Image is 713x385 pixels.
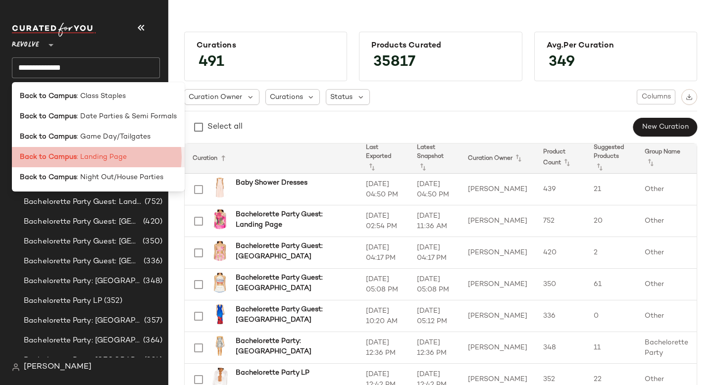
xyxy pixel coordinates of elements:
[637,332,697,364] td: Bachelorette Party
[358,237,409,269] td: [DATE] 04:17 PM
[586,144,637,174] th: Suggested Products
[34,157,69,168] span: Curations
[358,144,409,174] th: Last Exported
[409,269,460,300] td: [DATE] 05:08 PM
[686,94,693,100] img: svg%3e
[586,205,637,237] td: 20
[207,121,243,133] div: Select all
[210,209,230,229] img: MAOU-WS374_V1.jpg
[460,269,535,300] td: [PERSON_NAME]
[460,237,535,269] td: [PERSON_NAME]
[586,269,637,300] td: 61
[409,300,460,332] td: [DATE] 05:12 PM
[409,205,460,237] td: [DATE] 11:36 AM
[236,304,346,325] b: Bachelorette Party Guest: [GEOGRAPHIC_DATA]
[236,336,346,357] b: Bachelorette Party: [GEOGRAPHIC_DATA]
[189,45,234,80] span: 491
[24,256,142,267] span: Bachelorette Party Guest: [GEOGRAPHIC_DATA]
[102,295,122,307] span: (352)
[637,90,675,104] button: Columns
[69,157,89,168] span: (491)
[24,236,141,247] span: Bachelorette Party Guest: [GEOGRAPHIC_DATA]
[535,269,586,300] td: 350
[535,205,586,237] td: 752
[642,123,689,131] span: New Curation
[24,216,141,228] span: Bachelorette Party Guest: [GEOGRAPHIC_DATA]
[460,300,535,332] td: [PERSON_NAME]
[330,92,353,102] span: Status
[535,174,586,205] td: 439
[12,34,39,51] span: Revolve
[210,178,230,197] img: LOVF-WD4477_V1.jpg
[210,241,230,261] img: PEXR-WS25_V1.jpg
[141,236,162,247] span: (350)
[586,300,637,332] td: 0
[34,117,78,129] span: All Products
[409,174,460,205] td: [DATE] 04:50 PM
[24,177,102,188] span: Baby Shower Dresses
[32,97,71,109] span: Dashboard
[24,295,102,307] span: Bachelorette Party LP
[12,23,96,37] img: cfy_white_logo.C9jOOHJF.svg
[460,144,535,174] th: Curation Owner
[141,335,162,346] span: (364)
[637,237,697,269] td: Other
[236,178,307,188] b: Baby Shower Dresses
[586,332,637,364] td: 11
[236,368,309,378] b: Bachelorette Party LP
[358,269,409,300] td: [DATE] 05:08 PM
[633,118,697,137] button: New Curation
[142,355,162,366] span: (324)
[641,93,671,101] span: Columns
[409,144,460,174] th: Latest Snapshot
[363,45,425,80] span: 35817
[358,205,409,237] td: [DATE] 02:54 PM
[141,276,162,287] span: (348)
[371,41,509,50] div: Products Curated
[586,174,637,205] td: 21
[143,196,162,208] span: (752)
[358,174,409,205] td: [DATE] 04:50 PM
[12,363,20,371] img: svg%3e
[637,205,697,237] td: Other
[637,174,697,205] td: Other
[236,273,346,293] b: Bachelorette Party Guest: [GEOGRAPHIC_DATA]
[586,237,637,269] td: 2
[270,92,303,102] span: Curations
[102,177,123,188] span: (439)
[535,144,586,174] th: Product Count
[637,269,697,300] td: Other
[210,336,230,356] img: PGEO-WD37_V1.jpg
[24,196,143,208] span: Bachelorette Party Guest: Landing Page
[24,355,142,366] span: Bachelorette Party: [GEOGRAPHIC_DATA]
[539,45,585,80] span: 349
[460,174,535,205] td: [PERSON_NAME]
[34,137,99,148] span: Global Clipboards
[460,205,535,237] td: [PERSON_NAME]
[141,216,162,228] span: (420)
[24,335,141,346] span: Bachelorette Party: [GEOGRAPHIC_DATA]
[637,300,697,332] td: Other
[16,98,26,108] img: svg%3e
[460,332,535,364] td: [PERSON_NAME]
[358,300,409,332] td: [DATE] 10:20 AM
[236,209,346,230] b: Bachelorette Party Guest: Landing Page
[535,237,586,269] td: 420
[142,315,162,327] span: (357)
[24,361,92,373] span: [PERSON_NAME]
[99,137,110,148] span: (5)
[535,332,586,364] td: 348
[409,332,460,364] td: [DATE] 12:36 PM
[236,241,346,262] b: Bachelorette Party Guest: [GEOGRAPHIC_DATA]
[358,332,409,364] td: [DATE] 12:36 PM
[142,256,162,267] span: (336)
[547,41,685,50] div: Avg.per Curation
[24,315,142,327] span: Bachelorette Party: [GEOGRAPHIC_DATA]
[24,276,141,287] span: Bachelorette Party: [GEOGRAPHIC_DATA]
[210,304,230,324] img: RUNR-WD141_V1.jpg
[189,92,242,102] span: Curation Owner
[197,41,335,50] div: Curations
[210,273,230,292] img: MYBR-WS39_V1.jpg
[409,237,460,269] td: [DATE] 04:17 PM
[535,300,586,332] td: 336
